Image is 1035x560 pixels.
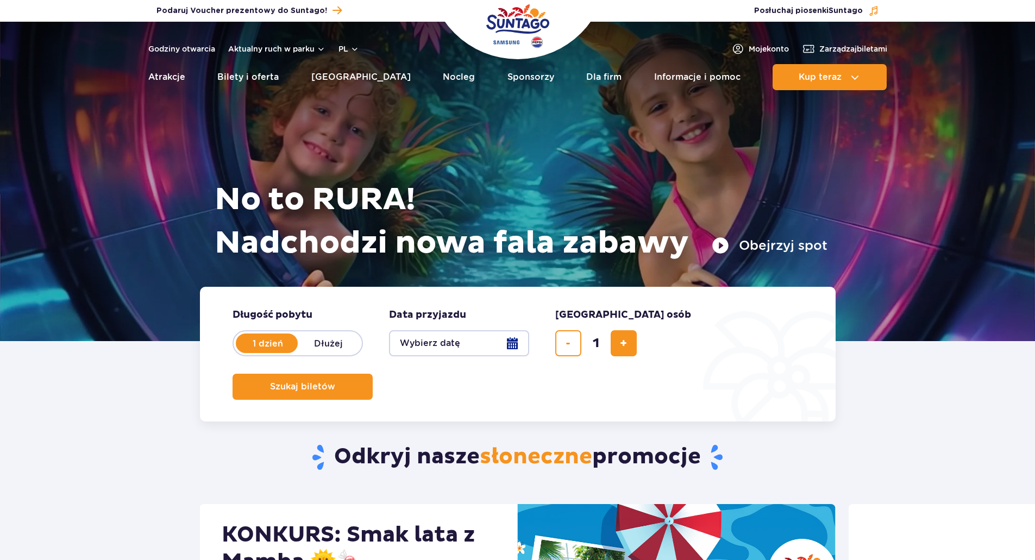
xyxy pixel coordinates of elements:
[712,237,827,254] button: Obejrzyj spot
[611,330,637,356] button: dodaj bilet
[654,64,741,90] a: Informacje i pomoc
[156,5,327,16] span: Podaruj Voucher prezentowy do Suntago!
[555,330,581,356] button: usuń bilet
[555,309,691,322] span: [GEOGRAPHIC_DATA] osób
[754,5,863,16] span: Posłuchaj piosenki
[443,64,475,90] a: Nocleg
[389,330,529,356] button: Wybierz datę
[156,3,342,18] a: Podaruj Voucher prezentowy do Suntago!
[819,43,887,54] span: Zarządzaj biletami
[215,178,827,265] h1: No to RURA! Nadchodzi nowa fala zabawy
[389,309,466,322] span: Data przyjazdu
[507,64,554,90] a: Sponsorzy
[148,43,215,54] a: Godziny otwarcia
[773,64,887,90] button: Kup teraz
[228,45,325,53] button: Aktualny ruch w parku
[583,330,609,356] input: liczba biletów
[338,43,359,54] button: pl
[233,374,373,400] button: Szukaj biletów
[586,64,622,90] a: Dla firm
[199,443,836,471] h2: Odkryj nasze promocje
[148,64,185,90] a: Atrakcje
[270,382,335,392] span: Szukaj biletów
[298,332,360,355] label: Dłużej
[233,309,312,322] span: Długość pobytu
[311,64,411,90] a: [GEOGRAPHIC_DATA]
[754,5,879,16] button: Posłuchaj piosenkiSuntago
[829,7,863,15] span: Suntago
[731,42,789,55] a: Mojekonto
[237,332,299,355] label: 1 dzień
[799,72,842,82] span: Kup teraz
[749,43,789,54] span: Moje konto
[217,64,279,90] a: Bilety i oferta
[480,443,592,470] span: słoneczne
[802,42,887,55] a: Zarządzajbiletami
[200,287,836,421] form: Planowanie wizyty w Park of Poland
